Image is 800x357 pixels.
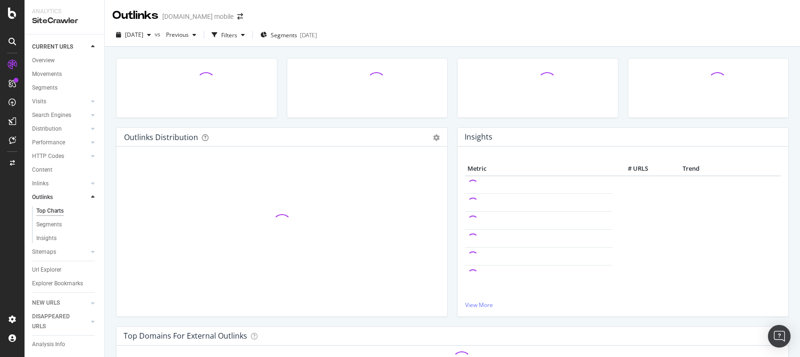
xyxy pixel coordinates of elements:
[32,179,49,189] div: Inlinks
[36,233,57,243] div: Insights
[124,133,198,142] div: Outlinks Distribution
[162,12,233,21] div: [DOMAIN_NAME] mobile
[32,8,97,16] div: Analytics
[32,265,61,275] div: Url Explorer
[32,247,88,257] a: Sitemaps
[32,340,98,349] a: Analysis Info
[32,179,88,189] a: Inlinks
[32,247,56,257] div: Sitemaps
[32,312,80,332] div: DISAPPEARED URLS
[32,124,62,134] div: Distribution
[221,31,237,39] div: Filters
[650,162,731,176] th: Trend
[465,131,492,143] h4: Insights
[32,340,65,349] div: Analysis Info
[237,13,243,20] div: arrow-right-arrow-left
[32,16,97,26] div: SiteCrawler
[32,124,88,134] a: Distribution
[32,42,88,52] a: CURRENT URLS
[257,27,321,42] button: Segments[DATE]
[32,138,65,148] div: Performance
[32,97,88,107] a: Visits
[32,298,88,308] a: NEW URLS
[32,165,98,175] a: Content
[208,27,249,42] button: Filters
[32,138,88,148] a: Performance
[32,298,60,308] div: NEW URLS
[768,325,791,348] div: Open Intercom Messenger
[32,192,53,202] div: Outlinks
[32,265,98,275] a: Url Explorer
[32,42,73,52] div: CURRENT URLS
[32,56,98,66] a: Overview
[32,69,62,79] div: Movements
[32,279,98,289] a: Explorer Bookmarks
[32,151,88,161] a: HTTP Codes
[162,27,200,42] button: Previous
[112,8,158,24] div: Outlinks
[32,192,88,202] a: Outlinks
[32,312,88,332] a: DISAPPEARED URLS
[162,31,189,39] span: Previous
[32,83,98,93] a: Segments
[465,301,781,309] a: View More
[32,165,52,175] div: Content
[36,233,98,243] a: Insights
[155,30,162,38] span: vs
[271,31,297,39] span: Segments
[112,27,155,42] button: [DATE]
[124,330,247,342] h4: Top Domains for External Outlinks
[300,31,317,39] div: [DATE]
[32,56,55,66] div: Overview
[32,69,98,79] a: Movements
[36,220,98,230] a: Segments
[465,162,613,176] th: Metric
[36,206,64,216] div: Top Charts
[36,206,98,216] a: Top Charts
[32,110,71,120] div: Search Engines
[125,31,143,39] span: 2025 Sep. 1st
[613,162,650,176] th: # URLS
[433,134,440,141] div: gear
[32,279,83,289] div: Explorer Bookmarks
[32,151,64,161] div: HTTP Codes
[32,83,58,93] div: Segments
[32,97,46,107] div: Visits
[32,110,88,120] a: Search Engines
[36,220,62,230] div: Segments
